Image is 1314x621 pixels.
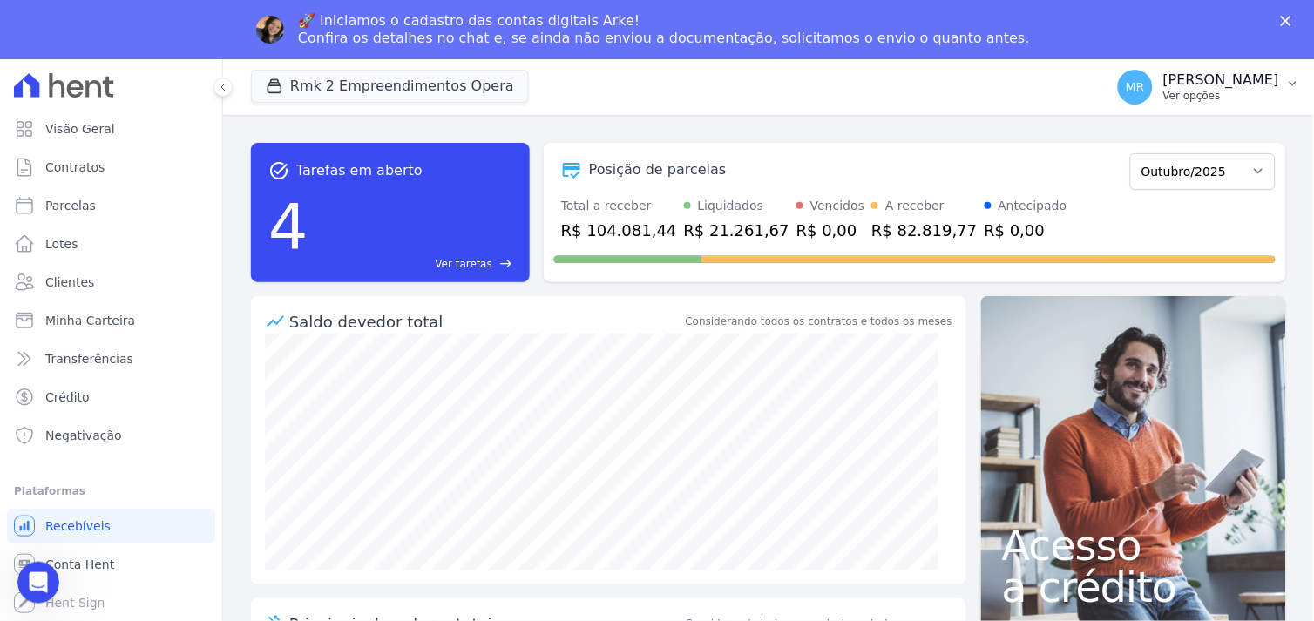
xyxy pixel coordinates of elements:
[885,197,945,215] div: A receber
[589,159,727,180] div: Posição de parcelas
[268,160,289,181] span: task_alt
[17,562,59,604] iframe: Intercom live chat
[7,303,215,338] a: Minha Carteira
[810,197,864,215] div: Vencidos
[985,219,1067,242] div: R$ 0,00
[45,350,133,368] span: Transferências
[7,380,215,415] a: Crédito
[1163,89,1279,103] p: Ver opções
[7,341,215,376] a: Transferências
[45,388,90,406] span: Crédito
[796,219,864,242] div: R$ 0,00
[684,219,789,242] div: R$ 21.261,67
[45,120,115,138] span: Visão Geral
[436,256,492,272] span: Ver tarefas
[7,509,215,543] a: Recebíveis
[1281,16,1298,26] div: Fechar
[45,273,94,291] span: Clientes
[999,197,1067,215] div: Antecipado
[45,556,114,573] span: Conta Hent
[256,16,284,44] img: Profile image for Adriane
[298,12,1030,47] div: 🚀 Iniciamos o cadastro das contas digitais Arke! Confira os detalhes no chat e, se ainda não envi...
[871,219,977,242] div: R$ 82.819,77
[499,257,512,270] span: east
[14,481,208,502] div: Plataformas
[251,70,529,103] button: Rmk 2 Empreendimentos Opera
[45,312,135,329] span: Minha Carteira
[1002,524,1265,566] span: Acesso
[7,226,215,261] a: Lotes
[7,418,215,453] a: Negativação
[296,160,423,181] span: Tarefas em aberto
[7,265,215,300] a: Clientes
[45,159,105,176] span: Contratos
[1163,71,1279,89] p: [PERSON_NAME]
[7,188,215,223] a: Parcelas
[686,314,952,329] div: Considerando todos os contratos e todos os meses
[7,150,215,185] a: Contratos
[289,310,682,334] div: Saldo devedor total
[1002,566,1265,608] span: a crédito
[45,427,122,444] span: Negativação
[315,256,512,272] a: Ver tarefas east
[1104,63,1314,111] button: MR [PERSON_NAME] Ver opções
[268,181,308,272] div: 4
[45,197,96,214] span: Parcelas
[7,111,215,146] a: Visão Geral
[45,517,111,535] span: Recebíveis
[1126,81,1145,93] span: MR
[561,197,677,215] div: Total a receber
[7,547,215,582] a: Conta Hent
[561,219,677,242] div: R$ 104.081,44
[45,235,78,253] span: Lotes
[698,197,764,215] div: Liquidados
